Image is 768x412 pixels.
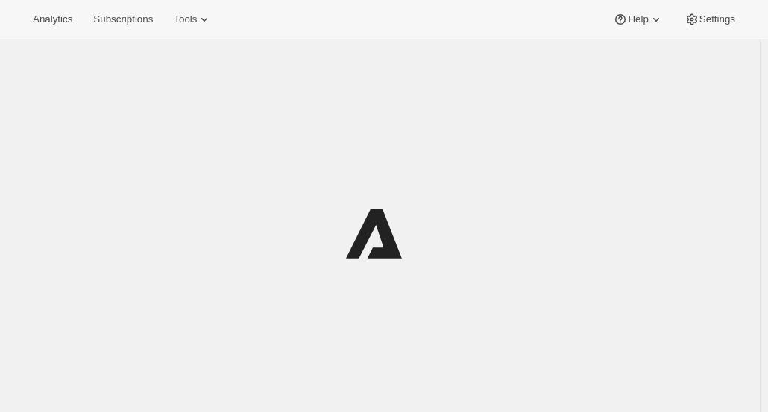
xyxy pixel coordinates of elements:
[676,9,744,30] button: Settings
[699,13,735,25] span: Settings
[33,13,72,25] span: Analytics
[174,13,197,25] span: Tools
[165,9,221,30] button: Tools
[24,9,81,30] button: Analytics
[84,9,162,30] button: Subscriptions
[604,9,672,30] button: Help
[93,13,153,25] span: Subscriptions
[628,13,648,25] span: Help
